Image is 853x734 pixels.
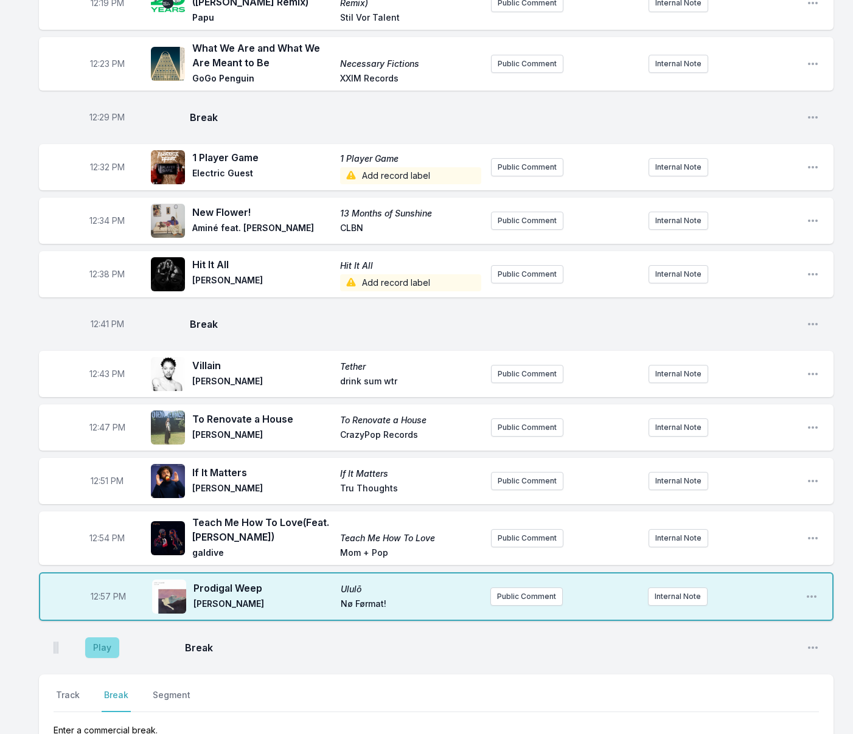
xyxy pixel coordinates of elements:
button: Open playlist item options [807,111,819,123]
button: Public Comment [491,55,563,73]
button: Internal Note [649,529,708,547]
span: Stil Vor Talent [340,12,481,26]
button: Open playlist item options [807,532,819,544]
span: Ululō [341,583,481,595]
span: [PERSON_NAME] [192,482,333,497]
span: To Renovate a House [192,412,333,426]
span: Timestamp [91,590,126,603]
img: Hit It All [151,257,185,291]
span: Timestamp [89,421,125,434]
img: Teach Me How To Love [151,521,185,555]
button: Play [85,637,119,658]
span: GoGo Penguin [192,72,333,87]
button: Public Comment [491,365,563,383]
button: Internal Note [649,212,708,230]
span: [PERSON_NAME] [192,429,333,443]
button: Open playlist item options [807,368,819,380]
button: Open playlist item options [807,421,819,434]
span: Break [185,640,797,655]
button: Internal Note [648,587,708,606]
span: Timestamp [89,215,125,227]
span: If It Matters [340,468,481,480]
span: Hit It All [340,260,481,272]
button: Open playlist item options [807,642,819,654]
button: Open playlist item options [807,215,819,227]
span: 13 Months of Sunshine [340,207,481,220]
button: Public Comment [491,212,563,230]
span: Hit It All [192,257,333,272]
button: Open playlist item options [807,161,819,173]
span: Electric Guest [192,167,333,184]
span: Papu [192,12,333,26]
span: Aminé feat. [PERSON_NAME] [192,222,333,237]
button: Break [102,689,131,712]
span: [PERSON_NAME] [192,375,333,390]
img: To Renovate a House [151,410,185,445]
button: Internal Note [649,365,708,383]
button: Open playlist item options [807,58,819,70]
button: Internal Note [649,55,708,73]
span: Timestamp [89,532,125,544]
span: CrazyPop Records [340,429,481,443]
span: Nø Førmat! [341,598,481,612]
img: If It Matters [151,464,185,498]
span: CLBN [340,222,481,237]
button: Track [54,689,82,712]
button: Public Comment [491,472,563,490]
button: Public Comment [491,158,563,176]
button: Internal Note [649,265,708,283]
span: Villain [192,358,333,373]
span: Timestamp [91,475,124,487]
button: Public Comment [490,587,563,606]
span: Timestamp [89,268,125,280]
span: Tru Thoughts [340,482,481,497]
button: Internal Note [649,472,708,490]
span: New Flower! [192,205,333,220]
span: Timestamp [89,368,125,380]
span: Teach Me How To Love (Feat. [PERSON_NAME]) [192,515,333,544]
span: Timestamp [89,111,125,123]
button: Internal Note [649,418,708,437]
span: Timestamp [91,318,124,330]
button: Open playlist item options [807,268,819,280]
span: Tether [340,361,481,373]
button: Public Comment [491,529,563,547]
span: XXIM Records [340,72,481,87]
button: Public Comment [491,418,563,437]
span: What We Are and What We Are Meant to Be [192,41,333,70]
span: 1 Player Game [192,150,333,165]
span: To Renovate a House [340,414,481,426]
img: Drag Handle [54,642,58,654]
span: 1 Player Game [340,153,481,165]
span: Teach Me How To Love [340,532,481,544]
span: Add record label [340,167,481,184]
button: Open playlist item options [807,475,819,487]
span: Break [190,110,797,125]
img: 13 Months of Sunshine [151,204,185,238]
span: If It Matters [192,465,333,480]
img: Ululō [152,580,186,614]
span: [PERSON_NAME] [192,274,333,291]
button: Segment [150,689,193,712]
img: Tether [151,357,185,391]
span: Break [190,317,797,331]
span: Prodigal Weep [193,581,333,595]
img: Necessary Fictions [151,47,185,81]
button: Internal Note [649,158,708,176]
button: Open playlist item options [807,318,819,330]
span: Necessary Fictions [340,58,481,70]
img: 1 Player Game [151,150,185,184]
span: drink sum wtr [340,375,481,390]
span: [PERSON_NAME] [193,598,333,612]
span: galdive [192,547,333,561]
span: Add record label [340,274,481,291]
span: Mom + Pop [340,547,481,561]
button: Public Comment [491,265,563,283]
span: Timestamp [90,161,125,173]
button: Open playlist item options [806,590,818,603]
span: Timestamp [90,58,125,70]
